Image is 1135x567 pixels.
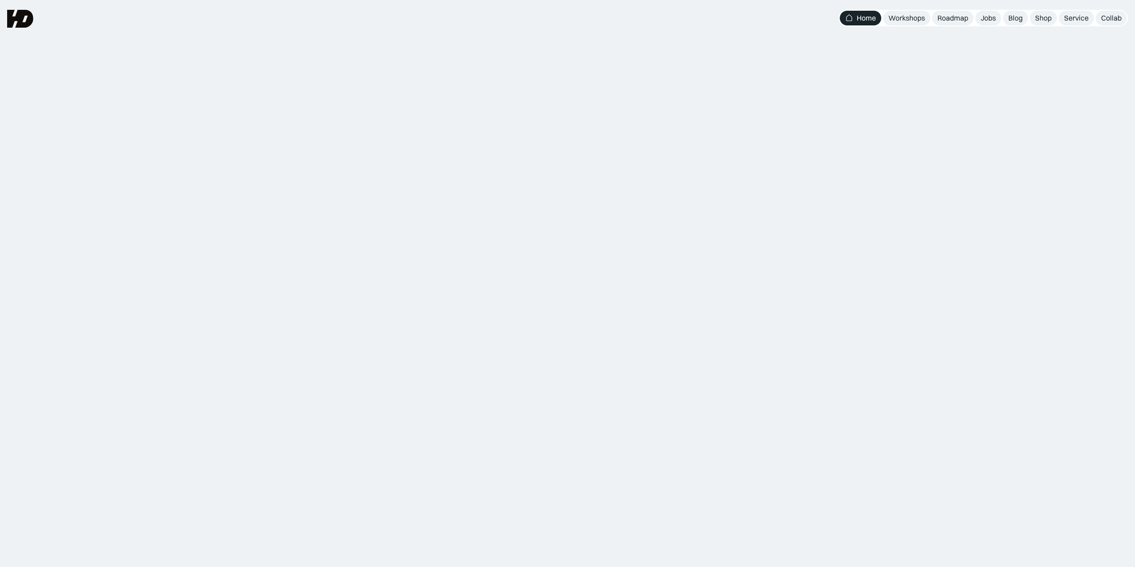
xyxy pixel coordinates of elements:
[1101,13,1122,23] div: Collab
[1030,11,1057,25] a: Shop
[937,13,968,23] div: Roadmap
[1064,13,1089,23] div: Service
[1059,11,1094,25] a: Service
[932,11,974,25] a: Roadmap
[840,11,881,25] a: Home
[883,11,930,25] a: Workshops
[1096,11,1127,25] a: Collab
[981,13,996,23] div: Jobs
[1035,13,1052,23] div: Shop
[888,13,925,23] div: Workshops
[857,13,876,23] div: Home
[1003,11,1028,25] a: Blog
[975,11,1001,25] a: Jobs
[1008,13,1023,23] div: Blog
